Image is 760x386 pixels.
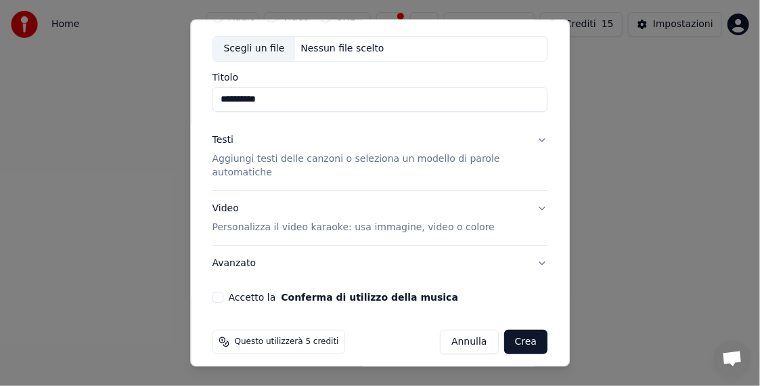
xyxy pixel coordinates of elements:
span: Questo utilizzerà 5 crediti [235,336,339,347]
label: URL [336,12,355,22]
div: Testi [213,133,233,146]
label: Audio [229,12,256,22]
button: Annulla [440,329,499,353]
button: Accetto la [282,292,459,301]
button: VideoPersonalizza il video karaoke: usa immagine, video o colore [213,190,548,244]
div: Video [213,201,495,234]
button: Avanzato [213,245,548,280]
label: Titolo [213,72,548,81]
div: Scegli un file [213,37,296,61]
label: Accetto la [229,292,458,301]
button: Crea [504,329,547,353]
button: TestiAggiungi testi delle canzoni o seleziona un modello di parole automatiche [213,122,548,190]
label: Video [283,12,309,22]
p: Personalizza il video karaoke: usa immagine, video o colore [213,220,495,234]
div: Nessun file scelto [296,42,390,56]
p: Aggiungi testi delle canzoni o seleziona un modello di parole automatiche [213,152,527,179]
